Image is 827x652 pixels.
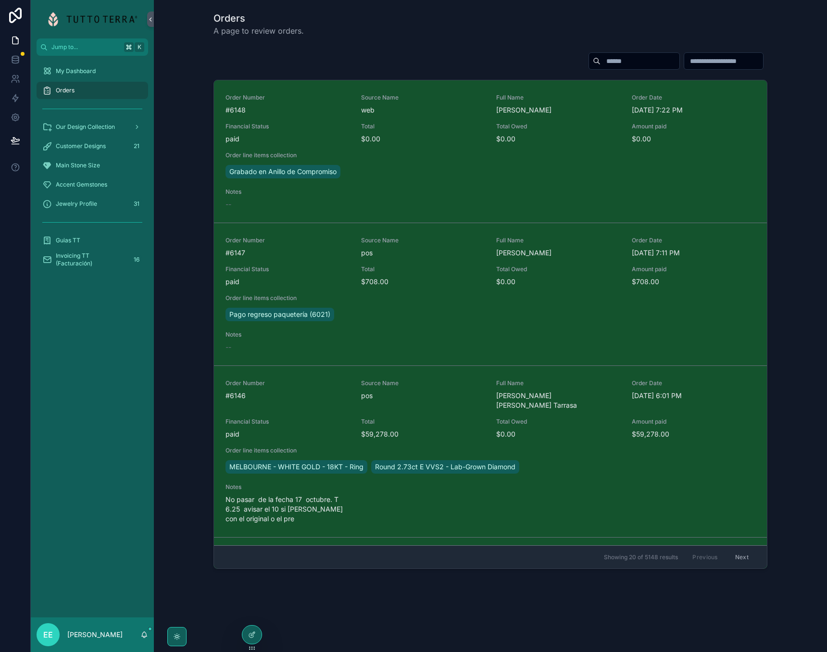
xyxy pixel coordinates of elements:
span: Source Name [361,94,485,101]
span: Order Date [632,237,756,244]
span: No pasar de la fecha 17 octubre. T 6.25 avisar el 10 si [PERSON_NAME] con el original o el pre [226,495,350,524]
div: 21 [131,140,142,152]
button: Jump to...K [37,38,148,56]
span: Total Owed [496,418,620,426]
span: paid [226,429,350,439]
span: Source Name [361,379,485,387]
span: Total [361,418,485,426]
h1: Orders [213,12,304,25]
span: -- [226,342,231,352]
span: Financial Status [226,418,350,426]
span: -- [226,200,231,209]
span: $0.00 [496,277,620,287]
span: My Dashboard [56,67,96,75]
span: [PERSON_NAME] [496,248,620,258]
a: Guias TT [37,232,148,249]
span: Our Design Collection [56,123,115,131]
span: Total Owed [496,265,620,273]
span: [DATE] 6:01 PM [632,391,756,401]
div: 16 [131,254,142,265]
span: Financial Status [226,265,350,273]
span: Main Stone Size [56,162,100,169]
span: Order line items collection [226,447,755,454]
span: paid [226,277,350,287]
span: Showing 20 of 5148 results [604,553,678,561]
span: Jewelry Profile [56,200,97,208]
a: Our Design Collection [37,118,148,136]
span: Accent Gemstones [56,181,107,188]
span: [PERSON_NAME] [PERSON_NAME] Tarrasa [496,391,620,410]
p: [PERSON_NAME] [67,630,123,639]
span: #6146 [226,391,350,401]
span: Financial Status [226,123,350,130]
span: #6147 [226,248,350,258]
span: Amount paid [632,418,756,426]
span: Invoicing TT (Facturación) [56,252,127,267]
div: 31 [131,198,142,210]
span: Notes [226,483,350,491]
span: EE [43,629,53,640]
span: Amount paid [632,123,756,130]
span: pos [361,391,485,401]
span: K [136,43,143,51]
span: #6148 [226,105,350,115]
span: Full Name [496,237,620,244]
span: Pago regreso paquetería (6021) [229,310,330,319]
a: Jewelry Profile31 [37,195,148,213]
span: Order Date [632,379,756,387]
span: Total [361,265,485,273]
span: MELBOURNE - WHITE GOLD - 18KT - Ring [229,462,363,472]
a: Pago regreso paquetería (6021) [226,308,334,321]
span: web [361,105,485,115]
a: Grabado en Anillo de Compromiso [226,165,340,178]
span: [DATE] 7:11 PM [632,248,756,258]
span: $59,278.00 [361,429,485,439]
span: Jump to... [51,43,120,51]
span: Order Number [226,237,350,244]
a: My Dashboard [37,63,148,80]
span: Order Date [632,94,756,101]
span: Orders [56,87,75,94]
span: $708.00 [632,277,756,287]
span: paid [226,134,350,144]
span: Order line items collection [226,151,755,159]
a: Main Stone Size [37,157,148,174]
img: App logo [48,12,137,27]
span: Total Owed [496,123,620,130]
span: Notes [226,331,350,339]
a: Customer Designs21 [37,138,148,155]
span: $0.00 [496,429,620,439]
span: Grabado en Anillo de Compromiso [229,167,337,176]
a: Accent Gemstones [37,176,148,193]
span: A page to review orders. [213,25,304,37]
span: $708.00 [361,277,485,287]
span: Amount paid [632,265,756,273]
a: Round 2.73ct E VVS2 - Lab-Grown Diamond [371,460,519,474]
span: Customer Designs [56,142,106,150]
span: Notes [226,188,350,196]
span: Order line items collection [226,294,755,302]
span: $0.00 [496,134,620,144]
button: Next [728,550,755,564]
span: $59,278.00 [632,429,756,439]
a: Orders [37,82,148,99]
a: Order Number#6148Source NamewebFull Name[PERSON_NAME]Order Date[DATE] 7:22 PMFinancial Statuspaid... [214,80,767,223]
a: Order Number#6146Source NameposFull Name[PERSON_NAME] [PERSON_NAME] TarrasaOrder Date[DATE] 6:01 ... [214,365,767,537]
span: Order Number [226,94,350,101]
span: $0.00 [361,134,485,144]
a: MELBOURNE - WHITE GOLD - 18KT - Ring [226,460,367,474]
span: [PERSON_NAME] [496,105,620,115]
span: Total [361,123,485,130]
span: Source Name [361,237,485,244]
span: pos [361,248,485,258]
div: scrollable content [31,56,154,281]
a: Order Number#6147Source NameposFull Name[PERSON_NAME]Order Date[DATE] 7:11 PMFinancial Statuspaid... [214,223,767,365]
span: [DATE] 7:22 PM [632,105,756,115]
span: Order Number [226,379,350,387]
span: $0.00 [632,134,756,144]
a: Invoicing TT (Facturación)16 [37,251,148,268]
span: Full Name [496,94,620,101]
span: Full Name [496,379,620,387]
span: Round 2.73ct E VVS2 - Lab-Grown Diamond [375,462,515,472]
span: Guias TT [56,237,80,244]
